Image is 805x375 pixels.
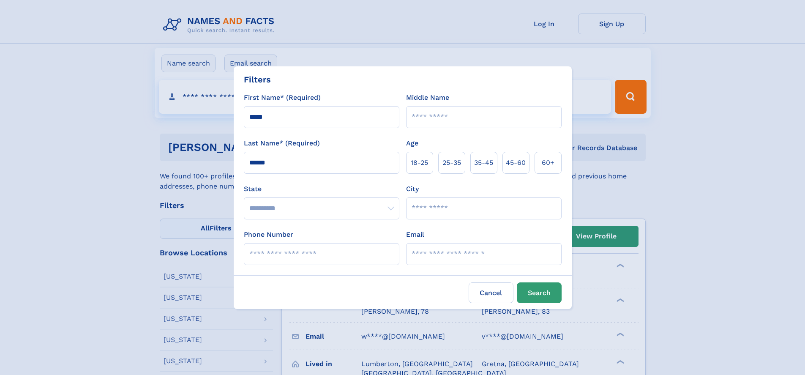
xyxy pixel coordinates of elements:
[244,138,320,148] label: Last Name* (Required)
[406,184,419,194] label: City
[474,158,493,168] span: 35‑45
[506,158,526,168] span: 45‑60
[411,158,428,168] span: 18‑25
[244,73,271,86] div: Filters
[406,138,418,148] label: Age
[244,230,293,240] label: Phone Number
[244,93,321,103] label: First Name* (Required)
[517,282,562,303] button: Search
[406,93,449,103] label: Middle Name
[469,282,513,303] label: Cancel
[442,158,461,168] span: 25‑35
[406,230,424,240] label: Email
[542,158,554,168] span: 60+
[244,184,399,194] label: State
